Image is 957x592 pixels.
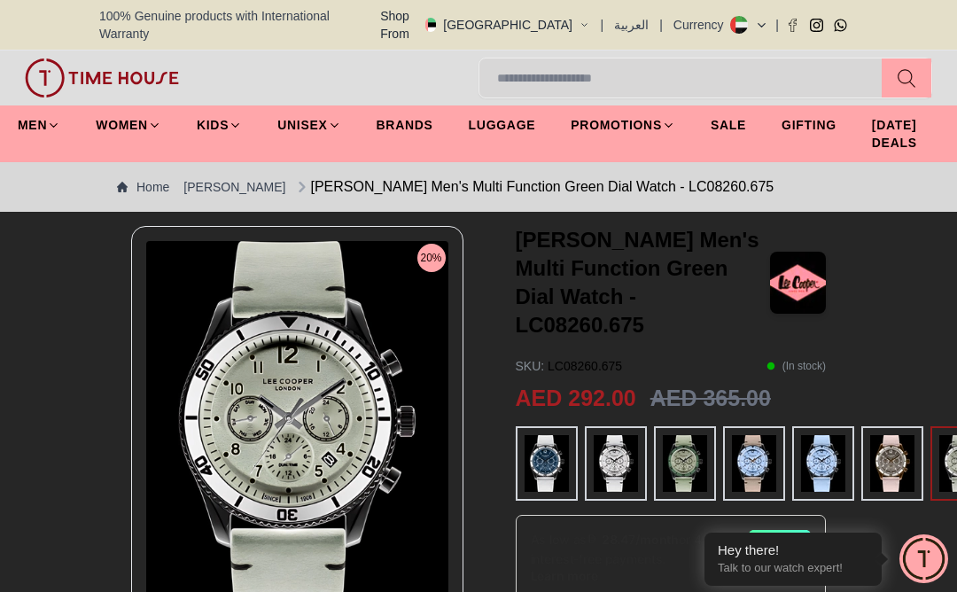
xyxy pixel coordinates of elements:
[711,109,746,141] a: SALE
[425,18,436,32] img: United Arab Emirates
[770,252,826,314] img: Lee Cooper Men's Multi Function Green Dial Watch - LC08260.675
[786,19,799,32] a: Facebook
[834,19,847,32] a: Whatsapp
[872,109,939,159] a: [DATE] DEALS
[469,109,536,141] a: LUGGAGE
[197,109,242,141] a: KIDS
[516,357,623,375] p: LC08260.675
[377,109,433,141] a: BRANDS
[614,16,649,34] button: العربية
[18,116,47,134] span: MEN
[571,109,675,141] a: PROMOTIONS
[782,109,836,141] a: GIFTING
[516,359,545,373] span: SKU :
[516,382,636,416] h2: AED 292.00
[766,357,826,375] p: ( In stock )
[782,116,836,134] span: GIFTING
[732,435,776,492] img: ...
[293,176,774,198] div: [PERSON_NAME] Men's Multi Function Green Dial Watch - LC08260.675
[96,109,161,141] a: WOMEN
[183,178,285,196] a: [PERSON_NAME]
[469,116,536,134] span: LUGGAGE
[525,435,569,492] img: ...
[18,109,60,141] a: MEN
[571,116,662,134] span: PROMOTIONS
[775,16,779,34] span: |
[872,116,939,152] span: [DATE] DEALS
[417,244,446,272] span: 20%
[594,435,638,492] img: ...
[673,16,731,34] div: Currency
[659,16,663,34] span: |
[801,435,845,492] img: ...
[516,226,771,339] h3: [PERSON_NAME] Men's Multi Function Green Dial Watch - LC08260.675
[650,382,771,416] h3: AED 365.00
[117,178,169,196] a: Home
[197,116,229,134] span: KIDS
[718,541,868,559] div: Hey there!
[870,435,914,492] img: ...
[99,162,858,212] nav: Breadcrumb
[25,58,179,97] img: ...
[899,534,948,583] div: Chat Widget
[711,116,746,134] span: SALE
[377,116,433,134] span: BRANDS
[99,7,371,43] span: 100% Genuine products with International Warranty
[277,116,327,134] span: UNISEX
[96,116,148,134] span: WOMEN
[663,435,707,492] img: ...
[810,19,823,32] a: Instagram
[371,7,590,43] button: Shop From[GEOGRAPHIC_DATA]
[718,561,868,576] p: Talk to our watch expert!
[277,109,340,141] a: UNISEX
[601,16,604,34] span: |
